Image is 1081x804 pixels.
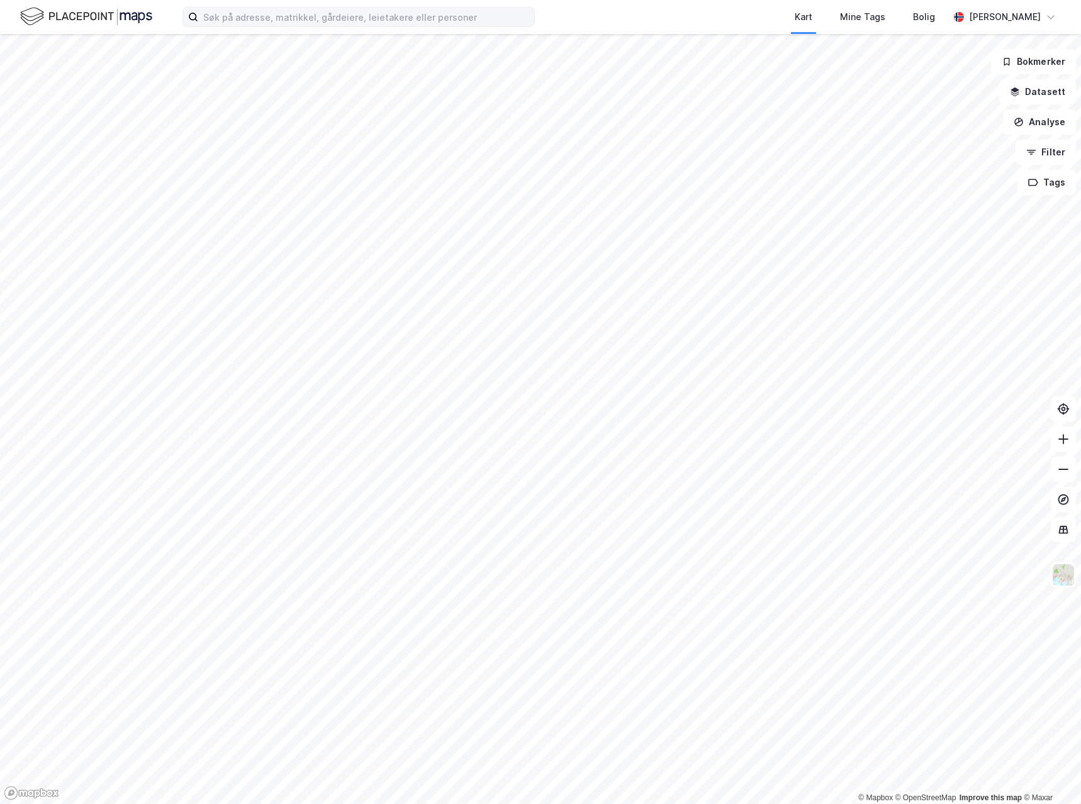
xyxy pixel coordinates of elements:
[198,8,534,26] input: Søk på adresse, matrikkel, gårdeiere, leietakere eller personer
[969,9,1041,25] div: [PERSON_NAME]
[795,9,812,25] div: Kart
[840,9,885,25] div: Mine Tags
[1018,744,1081,804] iframe: Chat Widget
[913,9,935,25] div: Bolig
[20,6,152,28] img: logo.f888ab2527a4732fd821a326f86c7f29.svg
